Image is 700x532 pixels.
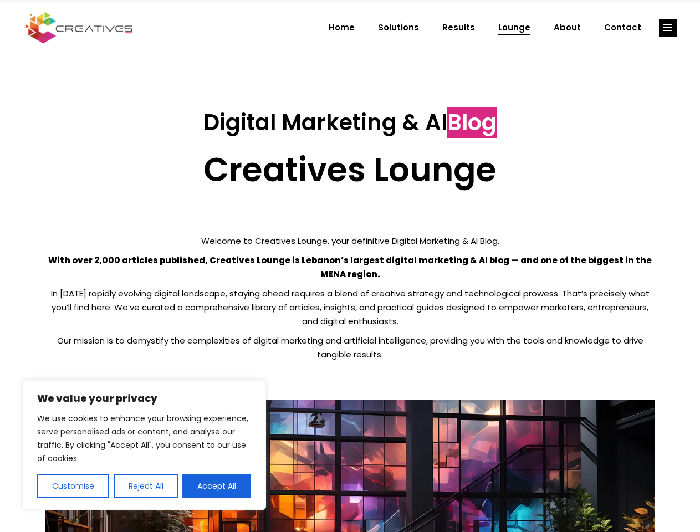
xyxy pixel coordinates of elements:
[45,234,655,248] p: Welcome to Creatives Lounge, your definitive Digital Marketing & AI Blog.
[317,13,366,42] a: Home
[45,150,655,190] h2: Creatives Lounge
[329,13,355,42] span: Home
[542,13,592,42] a: About
[37,412,251,465] p: We use cookies to enhance your browsing experience, serve personalised ads or content, and analys...
[48,254,652,280] strong: With over 2,000 articles published, Creatives Lounge is Lebanon’s largest digital marketing & AI ...
[22,380,266,510] div: We value your privacy
[442,13,475,42] span: Results
[366,13,431,42] a: Solutions
[37,474,109,498] button: Customise
[498,13,530,42] span: Lounge
[45,109,655,136] h3: Digital Marketing & AI
[114,474,178,498] button: Reject All
[378,13,419,42] span: Solutions
[37,392,251,405] p: We value your privacy
[431,13,487,42] a: Results
[659,19,677,37] a: link
[182,474,251,498] button: Accept All
[487,13,542,42] a: Lounge
[592,13,653,42] a: Contact
[604,13,641,42] span: Contact
[23,11,135,45] img: Creatives
[447,107,497,138] span: Blog
[45,334,655,361] p: Our mission is to demystify the complexities of digital marketing and artificial intelligence, pr...
[554,13,581,42] span: About
[45,287,655,328] p: In [DATE] rapidly evolving digital landscape, staying ahead requires a blend of creative strategy...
